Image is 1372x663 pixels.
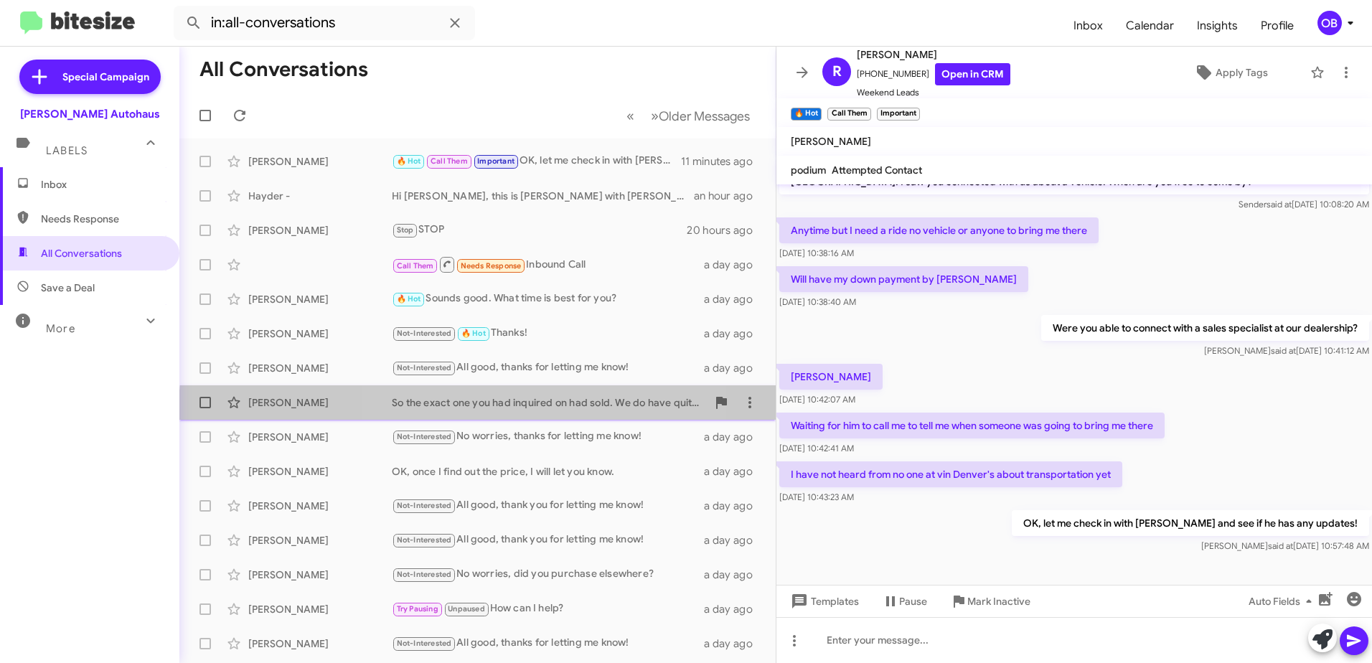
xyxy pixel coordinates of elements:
div: 20 hours ago [687,223,764,238]
button: Previous [618,101,643,131]
p: Were you able to connect with a sales specialist at our dealership? [1041,315,1369,341]
span: [DATE] 10:42:07 AM [779,394,855,405]
button: Apply Tags [1157,60,1303,85]
span: Save a Deal [41,281,95,295]
div: a day ago [704,361,764,375]
div: an hour ago [694,189,764,203]
div: All good, thank you for letting me know! [392,497,704,514]
div: So the exact one you had inquired on had sold. We do have quite a few others here though. What co... [392,395,707,410]
button: OB [1305,11,1356,35]
span: Attempted Contact [832,164,922,177]
span: Important [477,156,514,166]
a: Open in CRM [935,63,1010,85]
div: [PERSON_NAME] [248,223,392,238]
small: Important [877,108,920,121]
a: Special Campaign [19,60,161,94]
span: Apply Tags [1216,60,1268,85]
div: a day ago [704,292,764,306]
div: 11 minutes ago [681,154,764,169]
span: Weekend Leads [857,85,1010,100]
div: [PERSON_NAME] [248,361,392,375]
span: More [46,322,75,335]
a: Inbox [1062,5,1114,47]
div: No worries, did you purchase elsewhere? [392,566,704,583]
div: STOP [392,222,687,238]
div: [PERSON_NAME] [248,154,392,169]
p: Will have my down payment by [PERSON_NAME] [779,266,1028,292]
div: [PERSON_NAME] [248,430,392,444]
span: said at [1271,345,1296,356]
span: Older Messages [659,108,750,124]
p: [PERSON_NAME] [779,364,883,390]
span: Auto Fields [1249,588,1317,614]
div: a day ago [704,499,764,513]
div: OB [1317,11,1342,35]
span: Not-Interested [397,535,452,545]
div: OK, let me check in with [PERSON_NAME] and see if he has any updates! [392,153,681,169]
span: Inbox [41,177,163,192]
span: « [626,107,634,125]
div: Hi [PERSON_NAME], this is [PERSON_NAME] with [PERSON_NAME], I work alongside [PERSON_NAME]. I see... [392,189,694,203]
p: OK, let me check in with [PERSON_NAME] and see if he has any updates! [1012,510,1369,536]
span: [PERSON_NAME] [857,46,1010,63]
div: a day ago [704,636,764,651]
div: No worries, thanks for letting me know! [392,428,704,445]
span: Try Pausing [397,604,438,613]
span: [PERSON_NAME] [791,135,871,148]
button: Next [642,101,758,131]
p: Waiting for him to call me to tell me when someone was going to bring me there [779,413,1165,438]
span: [PERSON_NAME] [DATE] 10:57:48 AM [1201,540,1369,551]
span: [DATE] 10:43:23 AM [779,492,854,502]
span: Not-Interested [397,363,452,372]
input: Search [174,6,475,40]
div: OK, once I find out the price, I will let you know. [392,464,704,479]
span: Not-Interested [397,570,452,579]
div: All good, thanks for letting me know! [392,359,704,376]
span: 🔥 Hot [461,329,486,338]
div: [PERSON_NAME] Autohaus [20,107,160,121]
span: Needs Response [41,212,163,226]
span: All Conversations [41,246,122,260]
div: Hayder - [248,189,392,203]
button: Templates [776,588,870,614]
span: said at [1267,199,1292,210]
span: Templates [788,588,859,614]
span: Mark Inactive [967,588,1030,614]
small: 🔥 Hot [791,108,822,121]
div: [PERSON_NAME] [248,533,392,547]
div: a day ago [704,430,764,444]
span: podium [791,164,826,177]
a: Calendar [1114,5,1185,47]
span: Unpaused [448,604,485,613]
div: How can I help? [392,601,704,617]
div: All good, thanks for letting me know! [392,635,704,652]
span: Profile [1249,5,1305,47]
div: [PERSON_NAME] [248,636,392,651]
div: [PERSON_NAME] [248,464,392,479]
button: Pause [870,588,939,614]
span: Call Them [431,156,468,166]
span: Not-Interested [397,639,452,648]
button: Auto Fields [1237,588,1329,614]
small: Call Them [827,108,870,121]
p: I have not heard from no one at vin Denver's about transportation yet [779,461,1122,487]
div: Sounds good. What time is best for you? [392,291,704,307]
nav: Page navigation example [619,101,758,131]
p: Anytime but I need a ride no vehicle or anyone to bring me there [779,217,1099,243]
span: said at [1268,540,1293,551]
span: » [651,107,659,125]
span: [DATE] 10:38:16 AM [779,248,854,258]
span: [PHONE_NUMBER] [857,63,1010,85]
div: a day ago [704,568,764,582]
span: Needs Response [461,261,522,271]
span: Special Campaign [62,70,149,84]
div: All good, thank you for letting me know! [392,532,704,548]
div: a day ago [704,326,764,341]
div: a day ago [704,464,764,479]
span: [PERSON_NAME] [DATE] 10:41:12 AM [1204,345,1369,356]
div: a day ago [704,258,764,272]
div: [PERSON_NAME] [248,395,392,410]
div: Inbound Call [392,255,704,273]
